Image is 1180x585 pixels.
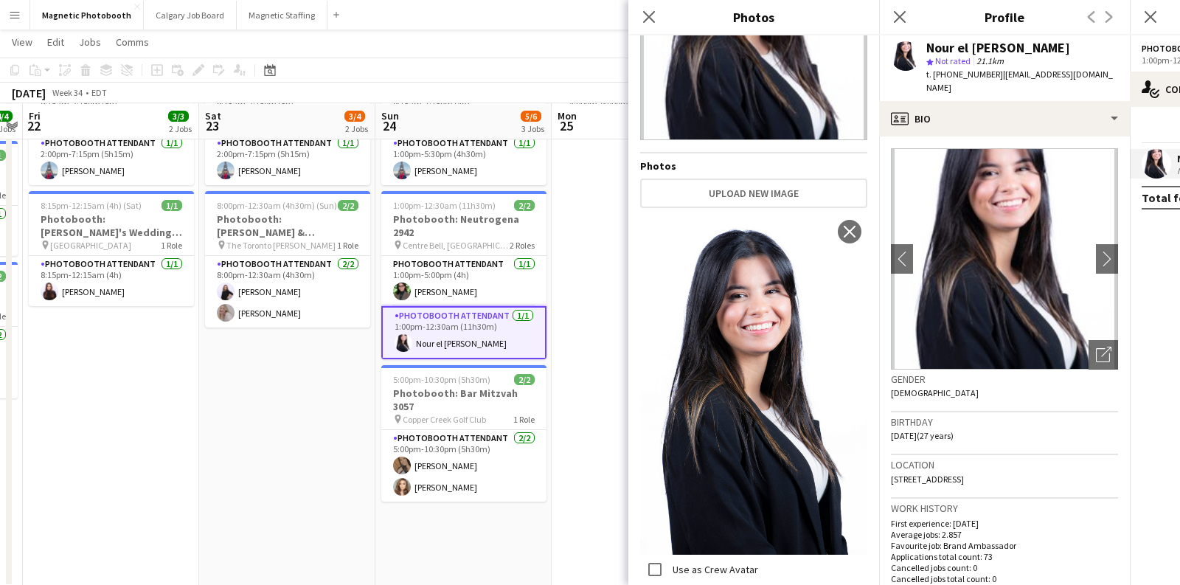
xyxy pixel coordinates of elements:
span: The Toronto [PERSON_NAME] [226,240,336,251]
span: 1 Role [513,414,535,425]
button: Magnetic Photobooth [30,1,144,30]
p: Cancelled jobs total count: 0 [891,573,1118,584]
app-card-role: Photobooth Attendant1/12:00pm-7:15pm (5h15m)[PERSON_NAME] [205,135,370,185]
div: EDT [91,87,107,98]
span: 3/3 [168,111,189,122]
app-job-card: 1:00pm-12:30am (11h30m) (Mon)2/2Photobooth: Neutrogena 2942 Centre Bell, [GEOGRAPHIC_DATA]2 Roles... [381,191,546,359]
span: Week 34 [49,87,86,98]
app-card-role: Photobooth Attendant1/11:00pm-5:30pm (4h30m)[PERSON_NAME] [381,135,546,185]
a: View [6,32,38,52]
span: 21.1km [974,55,1007,66]
span: Copper Creek Golf Club [403,414,486,425]
div: 2 Jobs [345,123,368,134]
span: 5/6 [521,111,541,122]
label: Use as Crew Avatar [670,563,758,576]
span: Edit [47,35,64,49]
button: Calgary Job Board [144,1,237,30]
span: [DATE] (27 years) [891,430,954,441]
span: 22 [27,117,41,134]
div: 2 Jobs [169,123,192,134]
span: [STREET_ADDRESS] [891,474,964,485]
span: 23 [203,117,221,134]
span: 25 [555,117,577,134]
div: [DATE] [12,86,46,100]
span: t. [PHONE_NUMBER] [926,69,1003,80]
app-card-role: Photobooth Attendant2/28:00pm-12:30am (4h30m)[PERSON_NAME][PERSON_NAME] [205,256,370,328]
h3: Location [891,458,1118,471]
span: 8:00pm-12:30am (4h30m) (Sun) [217,200,337,211]
h4: Photos [640,159,867,173]
img: Crew photo 853060 [640,214,867,554]
span: 2/2 [338,200,358,211]
p: Applications total count: 73 [891,551,1118,562]
span: Centre Bell, [GEOGRAPHIC_DATA] [403,240,510,251]
span: 1 Role [161,240,182,251]
app-card-role: Photobooth Attendant1/18:15pm-12:15am (4h)[PERSON_NAME] [29,256,194,306]
span: | [EMAIL_ADDRESS][DOMAIN_NAME] [926,69,1113,93]
span: 2 Roles [510,240,535,251]
span: 1:00pm-12:30am (11h30m) (Mon) [393,200,514,211]
span: View [12,35,32,49]
div: 3 Jobs [521,123,544,134]
app-card-role: Photobooth Attendant1/11:00pm-5:00pm (4h)[PERSON_NAME] [381,256,546,306]
span: Sat [205,109,221,122]
div: Bio [879,101,1130,136]
a: Edit [41,32,70,52]
p: First experience: [DATE] [891,518,1118,529]
app-job-card: 8:00pm-12:30am (4h30m) (Sun)2/2Photobooth: [PERSON_NAME] & [PERSON_NAME]'s Wedding 2955 The Toron... [205,191,370,328]
app-card-role: Photobooth Attendant2/25:00pm-10:30pm (5h30m)[PERSON_NAME][PERSON_NAME] [381,430,546,502]
span: 2/2 [514,374,535,385]
span: 3/4 [344,111,365,122]
span: 24 [379,117,399,134]
h3: Profile [879,7,1130,27]
img: Crew avatar or photo [891,148,1118,370]
h3: Photobooth: Neutrogena 2942 [381,212,546,239]
span: 1 Role [337,240,358,251]
span: 1/1 [162,200,182,211]
button: Magnetic Staffing [237,1,327,30]
span: [GEOGRAPHIC_DATA] [50,240,131,251]
h3: Photobooth: [PERSON_NAME] & [PERSON_NAME]'s Wedding 2955 [205,212,370,239]
a: Jobs [73,32,107,52]
p: Favourite job: Brand Ambassador [891,540,1118,551]
span: [DEMOGRAPHIC_DATA] [891,387,979,398]
h3: Photobooth: Bar Mitzvah 3057 [381,387,546,413]
span: Comms [116,35,149,49]
app-job-card: 8:15pm-12:15am (4h) (Sat)1/1Photobooth: [PERSON_NAME]'s Wedding 2686 [GEOGRAPHIC_DATA]1 RolePhoto... [29,191,194,306]
app-card-role: Photobooth Attendant1/11:00pm-12:30am (11h30m)Nour el [PERSON_NAME] [381,306,546,359]
h3: Photobooth: [PERSON_NAME]'s Wedding 2686 [29,212,194,239]
div: Nour el [PERSON_NAME] [926,41,1070,55]
h3: Work history [891,502,1118,515]
a: Comms [110,32,155,52]
span: Mon [558,109,577,122]
app-job-card: 5:00pm-10:30pm (5h30m)2/2Photobooth: Bar Mitzvah 3057 Copper Creek Golf Club1 RolePhotobooth Atte... [381,365,546,502]
span: 2/2 [514,200,535,211]
span: 5:00pm-10:30pm (5h30m) [393,374,490,385]
span: Not rated [935,55,971,66]
span: Fri [29,109,41,122]
h3: Photos [628,7,879,27]
span: Sun [381,109,399,122]
p: Cancelled jobs count: 0 [891,562,1118,573]
app-card-role: Photobooth Attendant1/12:00pm-7:15pm (5h15m)[PERSON_NAME] [29,135,194,185]
div: Open photos pop-in [1089,340,1118,370]
span: 8:15pm-12:15am (4h) (Sat) [41,200,142,211]
button: Upload new image [640,179,867,208]
span: Jobs [79,35,101,49]
h3: Gender [891,373,1118,386]
h3: Birthday [891,415,1118,429]
p: Average jobs: 2.857 [891,529,1118,540]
